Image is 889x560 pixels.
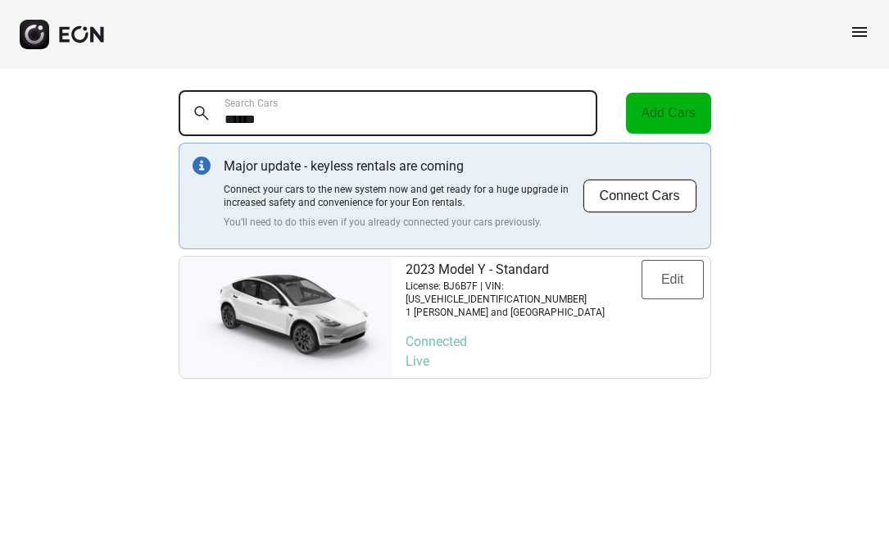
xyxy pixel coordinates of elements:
p: 2023 Model Y - Standard [406,260,642,280]
p: Live [406,352,704,371]
button: Connect Cars [583,179,697,213]
span: menu [850,22,869,42]
p: You'll need to do this even if you already connected your cars previously. [224,216,583,229]
img: car [179,264,392,371]
p: Connect your cars to the new system now and get ready for a huge upgrade in increased safety and ... [224,183,583,209]
button: Edit [642,260,704,299]
p: License: BJ6B7F | VIN: [US_VEHICLE_IDENTIFICATION_NUMBER] [406,280,642,306]
img: info [193,157,211,175]
p: 1 [PERSON_NAME] and [GEOGRAPHIC_DATA] [406,306,642,319]
p: Major update - keyless rentals are coming [224,157,583,176]
p: Connected [406,332,704,352]
label: Search Cars [225,97,278,110]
